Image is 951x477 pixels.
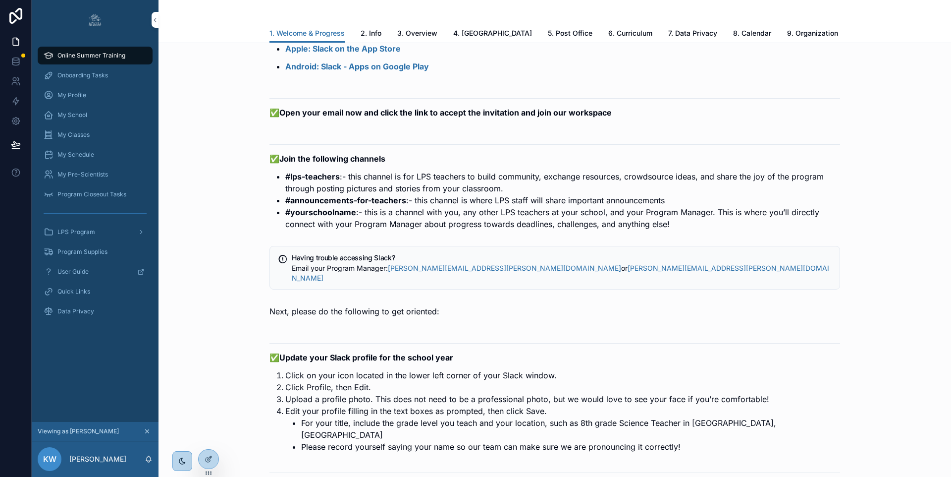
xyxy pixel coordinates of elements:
[292,254,832,261] h5: Having trouble accessing Slack?
[38,126,153,144] a: My Classes
[38,166,153,183] a: My Pre-Scientists
[608,24,652,44] a: 6. Curriculum
[301,441,840,453] li: Please record yourself saying your name so our team can make sure we are pronouncing it correctly!
[269,107,840,119] p: ✅
[285,381,840,393] li: Click Profile, then Edit.
[43,453,56,465] span: KW
[668,28,717,38] span: 7. Data Privacy
[292,264,829,282] a: [PERSON_NAME][EMAIL_ADDRESS][PERSON_NAME][DOMAIN_NAME]
[361,28,381,38] span: 2. Info
[57,171,108,179] span: My Pre-Scientists
[38,86,153,104] a: My Profile
[38,283,153,300] a: Quick Links
[397,24,437,44] a: 3. Overview
[269,153,840,165] p: ✅
[38,223,153,241] a: LPS Program
[301,417,840,441] li: For your title, include the grade level you teach and your location, such as 8th grade Science Te...
[38,106,153,124] a: My School
[292,264,829,282] span: Email your Program Manager: or
[548,24,592,44] a: 5. Post Office
[57,151,94,159] span: My Schedule
[57,307,94,315] span: Data Privacy
[397,28,437,38] span: 3. Overview
[285,369,840,381] li: Click on your icon located in the lower left corner of your Slack window.
[38,263,153,281] a: User Guide
[292,263,832,283] div: Email your Program Manager: [christine.williams@prescientist.org](mailto:christine.williams@presc...
[285,61,429,71] a: Android: Slack - Apps on Google Play
[269,24,345,43] a: 1. Welcome & Progress
[285,405,840,453] li: Edit your profile filling in the text boxes as prompted, then click Save.
[787,24,838,44] a: 9. Organization
[57,288,90,296] span: Quick Links
[38,66,153,84] a: Onboarding Tasks
[87,12,103,28] img: App logo
[38,302,153,320] a: Data Privacy
[38,185,153,203] a: Program Closeout Tasks
[285,44,401,54] a: Apple: Slack on the App Store
[57,71,108,79] span: Onboarding Tasks
[453,28,532,38] span: 4. [GEOGRAPHIC_DATA]
[285,207,356,217] strong: #yourschoolname
[38,427,119,435] span: Viewing as [PERSON_NAME]
[453,24,532,44] a: 4. [GEOGRAPHIC_DATA]
[388,264,621,272] a: [PERSON_NAME][EMAIL_ADDRESS][PERSON_NAME][DOMAIN_NAME]
[57,268,89,276] span: User Guide
[285,194,840,206] li: :- this channel is where LPS staff will share important announcements
[361,24,381,44] a: 2. Info
[69,454,126,464] p: [PERSON_NAME]
[279,154,385,164] strong: Join the following channels
[32,40,158,333] div: scrollable content
[38,47,153,64] a: Online Summer Training
[733,28,771,38] span: 8. Calendar
[57,190,126,198] span: Program Closeout Tasks
[279,353,453,362] strong: Update your Slack profile for the school year
[57,228,95,236] span: LPS Program
[668,24,717,44] a: 7. Data Privacy
[269,28,345,38] span: 1. Welcome & Progress
[279,108,612,118] strong: Open your email now and click the link to accept the invitation and join our workspace
[57,248,107,256] span: Program Supplies
[285,171,840,194] li: :- this channel is for LPS teachers to build community, exchange resources, crowdsource ideas, an...
[787,28,838,38] span: 9. Organization
[38,243,153,261] a: Program Supplies
[269,305,840,317] p: Next, please do the following to get oriented:
[57,52,125,60] span: Online Summer Training
[285,172,340,181] strong: #lps-teachers
[285,206,840,230] li: :- this is a channel with you, any other LPS teachers at your school, and your Program Manager. T...
[57,131,90,139] span: My Classes
[733,24,771,44] a: 8. Calendar
[57,111,87,119] span: My School
[608,28,652,38] span: 6. Curriculum
[269,352,840,363] p: ✅
[57,91,86,99] span: My Profile
[285,195,406,205] strong: #announcements-for-teachers
[548,28,592,38] span: 5. Post Office
[285,393,840,405] li: Upload a profile photo. This does not need to be a professional photo, but we would love to see y...
[38,146,153,164] a: My Schedule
